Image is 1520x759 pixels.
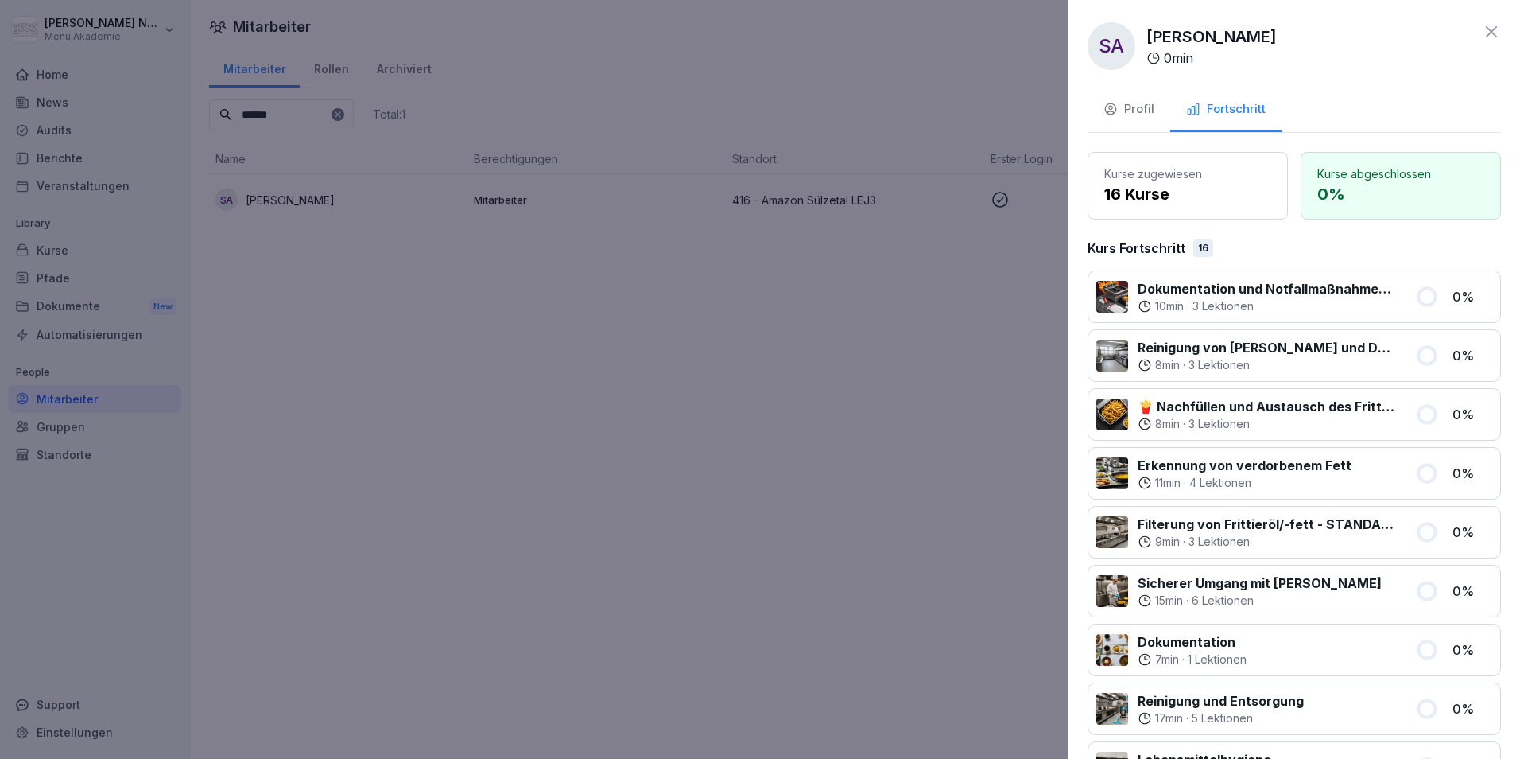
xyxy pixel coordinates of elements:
p: 9 min [1155,534,1180,550]
p: 7 min [1155,652,1179,668]
p: Kurse abgeschlossen [1317,165,1484,182]
p: 4 Lektionen [1189,475,1251,491]
button: Fortschritt [1170,89,1282,132]
p: 🍟 Nachfüllen und Austausch des Frittieröl/-fettes [1138,397,1396,416]
p: 1 Lektionen [1188,652,1247,668]
p: 0 % [1452,523,1492,542]
p: 3 Lektionen [1188,357,1250,373]
p: 0 % [1452,464,1492,483]
p: 0 % [1452,640,1492,660]
p: Dokumentation [1138,632,1247,652]
div: · [1138,593,1382,609]
p: Kurse zugewiesen [1104,165,1271,182]
p: 5 Lektionen [1192,710,1253,726]
p: Erkennung von verdorbenem Fett [1138,456,1351,475]
div: 16 [1193,239,1213,257]
p: 3 Lektionen [1188,534,1250,550]
p: 3 Lektionen [1192,298,1254,314]
div: Fortschritt [1186,100,1266,119]
p: 0 % [1452,346,1492,365]
button: Profil [1088,89,1170,132]
p: 6 Lektionen [1192,593,1254,609]
p: 8 min [1155,357,1180,373]
p: 0 min [1164,49,1193,68]
p: 11 min [1155,475,1181,491]
p: 0 % [1317,182,1484,206]
div: · [1138,710,1304,726]
div: Profil [1103,100,1154,119]
div: SA [1088,22,1135,70]
p: [PERSON_NAME] [1146,25,1277,49]
div: · [1138,298,1396,314]
p: Reinigung von [PERSON_NAME] und Dunstabzugshauben [1138,338,1396,357]
p: 0 % [1452,405,1492,424]
p: 15 min [1155,593,1183,609]
div: · [1138,652,1247,668]
p: 17 min [1155,710,1183,726]
div: · [1138,357,1396,373]
p: Sicherer Umgang mit [PERSON_NAME] [1138,574,1382,593]
p: Filterung von Frittieröl/-fett - STANDARD ohne Vito [1138,515,1396,534]
p: 0 % [1452,287,1492,306]
p: 8 min [1155,416,1180,432]
p: Kurs Fortschritt [1088,239,1185,258]
p: 10 min [1155,298,1184,314]
div: · [1138,534,1396,550]
p: 0 % [1452,699,1492,718]
p: Reinigung und Entsorgung [1138,691,1304,710]
div: · [1138,475,1351,491]
p: 16 Kurse [1104,182,1271,206]
p: 3 Lektionen [1188,416,1250,432]
p: 0 % [1452,582,1492,601]
div: · [1138,416,1396,432]
p: Dokumentation und Notfallmaßnahmen bei Fritteusen [1138,279,1396,298]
